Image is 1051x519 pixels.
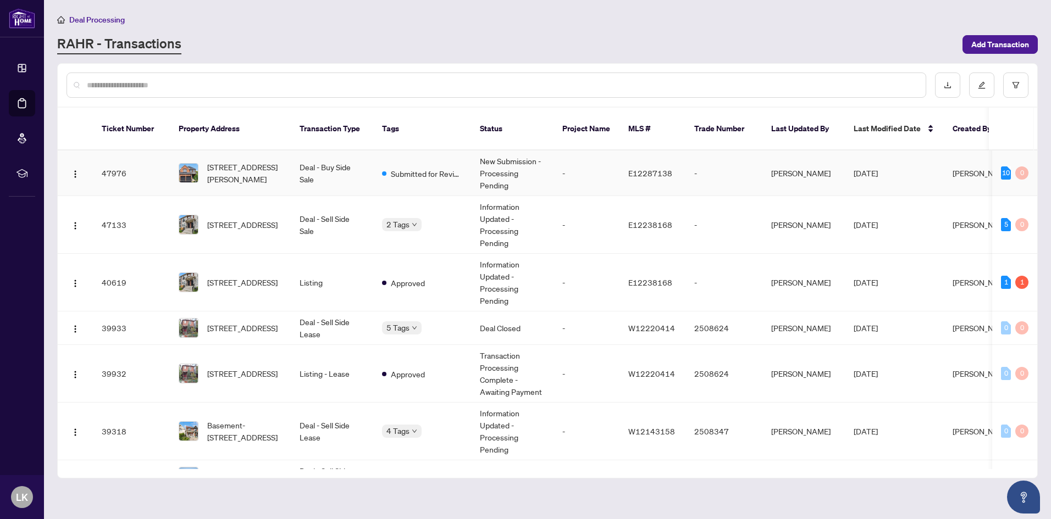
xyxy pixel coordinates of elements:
[953,277,1012,287] span: [PERSON_NAME]
[93,403,170,460] td: 39318
[207,219,278,231] span: [STREET_ADDRESS]
[391,277,425,289] span: Approved
[1015,218,1028,231] div: 0
[67,274,84,291] button: Logo
[207,161,282,185] span: [STREET_ADDRESS][PERSON_NAME]
[291,254,373,311] td: Listing
[685,403,762,460] td: 2508347
[554,311,619,345] td: -
[685,460,762,494] td: 2506868
[854,220,878,230] span: [DATE]
[1001,321,1011,334] div: 0
[179,273,198,292] img: thumbnail-img
[291,311,373,345] td: Deal - Sell Side Lease
[69,15,125,25] span: Deal Processing
[391,368,425,380] span: Approved
[386,425,410,437] span: 4 Tags
[67,365,84,382] button: Logo
[9,8,35,29] img: logo
[1001,276,1011,289] div: 1
[471,254,554,311] td: Information Updated - Processing Pending
[93,460,170,494] td: 36071
[1001,367,1011,380] div: 0
[291,403,373,460] td: Deal - Sell Side Lease
[373,108,471,150] th: Tags
[628,369,675,378] span: W12220414
[953,220,1012,230] span: [PERSON_NAME]
[93,345,170,403] td: 39932
[685,311,762,345] td: 2508624
[854,426,878,436] span: [DATE]
[93,311,170,345] td: 39933
[762,345,845,403] td: [PERSON_NAME]
[554,108,619,150] th: Project Name
[291,108,373,150] th: Transaction Type
[57,16,65,24] span: home
[554,150,619,196] td: -
[93,196,170,254] td: 47133
[1015,321,1028,334] div: 0
[179,215,198,234] img: thumbnail-img
[554,345,619,403] td: -
[628,277,672,287] span: E12238168
[179,467,198,486] img: thumbnail-img
[391,168,462,180] span: Submitted for Review
[628,168,672,178] span: E12287138
[67,319,84,337] button: Logo
[953,323,1012,333] span: [PERSON_NAME]
[471,108,554,150] th: Status
[291,345,373,403] td: Listing - Lease
[16,489,28,505] span: LK
[944,108,1010,150] th: Created By
[762,311,845,345] td: [PERSON_NAME]
[471,196,554,254] td: Information Updated - Processing Pending
[1015,425,1028,438] div: 0
[93,254,170,311] td: 40619
[969,72,994,98] button: edit
[179,319,198,337] img: thumbnail-img
[762,196,845,254] td: [PERSON_NAME]
[953,426,1012,436] span: [PERSON_NAME]
[1015,276,1028,289] div: 1
[93,150,170,196] td: 47976
[170,108,291,150] th: Property Address
[207,276,278,288] span: [STREET_ADDRESS]
[944,81,952,89] span: download
[291,196,373,254] td: Deal - Sell Side Sale
[471,150,554,196] td: New Submission - Processing Pending
[1003,72,1028,98] button: filter
[471,345,554,403] td: Transaction Processing Complete - Awaiting Payment
[554,460,619,494] td: -
[67,216,84,233] button: Logo
[762,254,845,311] td: [PERSON_NAME]
[57,35,181,54] a: RAHR - Transactions
[1001,166,1011,180] div: 10
[412,222,417,227] span: down
[554,254,619,311] td: -
[762,150,845,196] td: [PERSON_NAME]
[71,325,80,333] img: Logo
[179,364,198,383] img: thumbnail-img
[386,321,410,334] span: 5 Tags
[953,369,1012,378] span: [PERSON_NAME]
[412,428,417,434] span: down
[953,168,1012,178] span: [PERSON_NAME]
[291,460,373,494] td: Deal - Sell Side Lease
[628,323,675,333] span: W12220414
[685,345,762,403] td: 2508624
[67,164,84,182] button: Logo
[685,254,762,311] td: -
[471,460,554,494] td: -
[71,221,80,230] img: Logo
[207,322,278,334] span: [STREET_ADDRESS]
[1001,425,1011,438] div: 0
[386,218,410,231] span: 2 Tags
[854,277,878,287] span: [DATE]
[628,220,672,230] span: E12238168
[762,460,845,494] td: [PERSON_NAME]
[685,150,762,196] td: -
[1012,81,1020,89] span: filter
[554,196,619,254] td: -
[762,108,845,150] th: Last Updated By
[619,108,685,150] th: MLS #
